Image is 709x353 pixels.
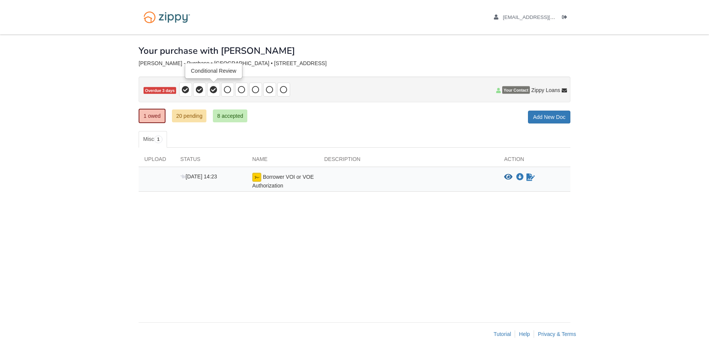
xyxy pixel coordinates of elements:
[538,331,576,337] a: Privacy & Terms
[494,14,590,22] a: edit profile
[139,155,175,167] div: Upload
[502,86,530,94] span: Your Contact
[562,14,570,22] a: Log out
[144,87,176,94] span: Overdue 3 days
[504,173,512,181] button: View Borrower VOI or VOE Authorization
[531,86,560,94] span: Zippy Loans
[139,46,295,56] h1: Your purchase with [PERSON_NAME]
[180,173,217,180] span: [DATE] 14:23
[139,109,166,123] a: 1 owed
[172,109,206,122] a: 20 pending
[526,173,536,182] a: Waiting for your co-borrower to e-sign
[139,60,570,67] div: [PERSON_NAME] - Purchase • [GEOGRAPHIC_DATA] • [STREET_ADDRESS]
[186,64,242,78] div: Conditional Review
[516,174,524,180] a: Download Borrower VOI or VOE Authorization
[503,14,590,20] span: kariannemorrison@icloud.com
[247,155,319,167] div: Name
[175,155,247,167] div: Status
[139,131,167,148] a: Misc
[154,136,163,143] span: 1
[493,331,511,337] a: Tutorial
[139,8,195,27] img: Logo
[213,109,247,122] a: 8 accepted
[252,174,314,189] span: Borrower VOI or VOE Authorization
[319,155,498,167] div: Description
[252,173,261,182] img: esign
[528,111,570,123] a: Add New Doc
[498,155,570,167] div: Action
[519,331,530,337] a: Help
